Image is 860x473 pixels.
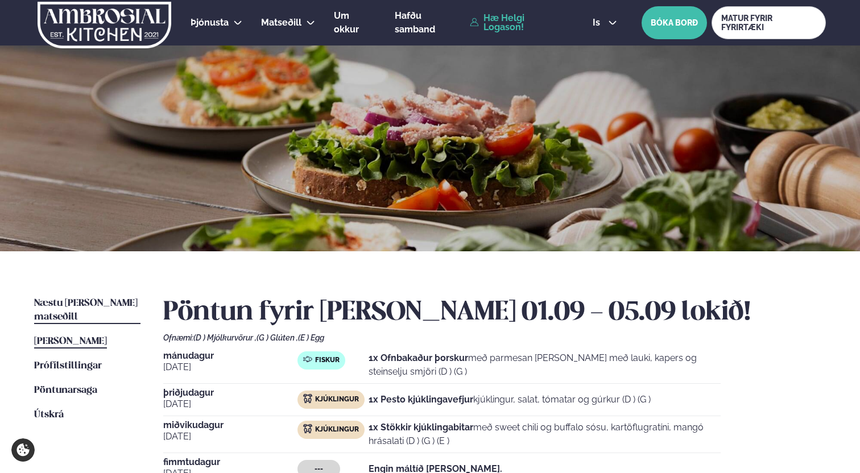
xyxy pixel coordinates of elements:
span: Fiskur [315,356,340,365]
img: chicken.svg [303,424,312,433]
span: Um okkur [334,10,359,35]
span: (E ) Egg [298,333,324,342]
span: [DATE] [163,397,297,411]
a: [PERSON_NAME] [34,335,107,348]
img: logo [36,2,172,48]
button: BÓKA BORÐ [642,6,707,39]
button: is [584,18,626,27]
a: Þjónusta [191,16,229,30]
a: Hafðu samband [395,9,464,36]
a: Matseðill [261,16,301,30]
img: fish.svg [303,355,312,364]
span: (D ) Mjólkurvörur , [193,333,257,342]
div: Ofnæmi: [163,333,826,342]
span: [PERSON_NAME] [34,337,107,346]
a: Um okkur [334,9,376,36]
span: is [593,18,603,27]
a: MATUR FYRIR FYRIRTÆKI [712,6,826,39]
p: með sweet chili og buffalo sósu, kartöflugratíni, mangó hrásalati (D ) (G ) (E ) [369,421,721,448]
span: Kjúklingur [315,395,359,404]
a: Næstu [PERSON_NAME] matseðill [34,297,140,324]
span: [DATE] [163,430,297,443]
span: miðvikudagur [163,421,297,430]
span: Útskrá [34,410,64,420]
span: mánudagur [163,351,297,360]
a: Prófílstillingar [34,359,102,373]
h2: Pöntun fyrir [PERSON_NAME] 01.09 - 05.09 lokið! [163,297,826,329]
span: Næstu [PERSON_NAME] matseðill [34,298,138,322]
strong: 1x Pesto kjúklingavefjur [369,394,473,405]
span: Hafðu samband [395,10,435,35]
a: Cookie settings [11,438,35,462]
span: Kjúklingur [315,425,359,434]
span: [DATE] [163,360,297,374]
span: Matseðill [261,17,301,28]
span: Prófílstillingar [34,361,102,371]
p: kjúklingur, salat, tómatar og gúrkur (D ) (G ) [369,393,651,406]
span: fimmtudagur [163,458,297,467]
img: chicken.svg [303,394,312,403]
p: með parmesan [PERSON_NAME] með lauki, kapers og steinselju smjöri (D ) (G ) [369,351,721,379]
a: Hæ Helgi Logason! [470,14,567,32]
strong: 1x Stökkir kjúklingabitar [369,422,473,433]
strong: 1x Ofnbakaður þorskur [369,352,468,363]
span: Pöntunarsaga [34,385,97,395]
span: þriðjudagur [163,388,297,397]
span: Þjónusta [191,17,229,28]
a: Pöntunarsaga [34,384,97,397]
a: Útskrá [34,408,64,422]
span: (G ) Glúten , [257,333,298,342]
